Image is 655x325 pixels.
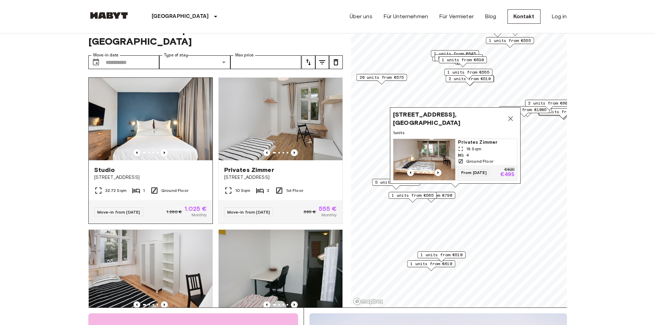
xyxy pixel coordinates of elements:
button: Previous image [263,301,270,308]
span: 1.280 € [166,209,182,215]
span: 18 Sqm [466,146,481,152]
a: Marketing picture of unit DE-01-240-02MPrevious imagePrevious imagePrivates Zimmer18 Sqm4Ground F... [393,139,517,181]
span: Ground Floor [161,187,188,194]
span: 1 units from €630 [442,57,484,63]
span: Ground Floor [466,158,493,164]
span: 1 units from €640 [438,55,480,61]
button: Choose date [89,55,103,69]
div: Map marker [372,179,420,189]
div: Map marker [439,56,487,67]
a: Für Vermieter [439,12,474,21]
span: Monthly [192,212,207,218]
span: [STREET_ADDRESS] [94,174,207,181]
div: Map marker [525,100,573,110]
button: Previous image [435,169,441,176]
span: 1 units [393,130,517,136]
button: tune [302,55,315,69]
canvas: Map [351,15,567,307]
p: [GEOGRAPHIC_DATA] [152,12,209,21]
button: Previous image [407,169,414,176]
span: Move-in from [DATE] [227,209,270,215]
span: 32.72 Sqm [105,187,127,194]
button: tune [315,55,329,69]
a: Log in [552,12,567,21]
button: Previous image [133,301,140,308]
div: Map marker [446,75,494,86]
a: Kontakt [507,9,541,24]
img: Marketing picture of unit DE-01-233-02M [219,78,342,160]
a: Blog [485,12,496,21]
div: Map marker [417,251,466,262]
div: Map marker [389,192,437,203]
span: 2 units from €600 [528,100,570,106]
div: Map marker [407,260,455,271]
span: 1 units from €510 [421,252,462,258]
span: From [DATE] [458,169,490,176]
span: 1.025 € [185,206,207,212]
img: Marketing picture of unit DE-01-302-004-03 [219,230,342,312]
p: €495 [500,172,514,177]
img: Marketing picture of unit DE-01-232-03M [89,230,212,312]
span: Private rooms and apartments for rent in [GEOGRAPHIC_DATA] [88,24,343,47]
a: Marketing picture of unit DE-01-233-02MPrevious imagePrevious imagePrivates Zimmer[STREET_ADDRESS... [218,77,343,224]
span: Studio [94,166,115,174]
label: Type of stay [164,52,188,58]
span: 6 units from €950 [542,109,584,115]
div: Map marker [486,37,534,48]
div: Map marker [356,74,407,85]
div: Map marker [390,107,521,187]
label: Max price [235,52,254,58]
span: 695 € [304,209,316,215]
div: Map marker [539,108,587,119]
div: Map marker [407,192,455,203]
span: 5 units from €590 [375,179,417,185]
button: Previous image [133,149,140,156]
div: Map marker [499,106,549,117]
span: 1 units from €555 [489,37,531,44]
div: Map marker [444,69,492,79]
label: Move-in date [93,52,119,58]
button: Previous image [161,301,168,308]
span: 1st Floor [286,187,303,194]
a: Für Unternehmen [383,12,428,21]
span: 1 units from €790 [410,192,452,198]
span: 1 units from €555 [447,69,489,75]
span: Monthly [321,212,337,218]
button: tune [329,55,343,69]
a: Marketing picture of unit DE-01-481-006-01Previous imagePrevious imageStudio[STREET_ADDRESS]32.72... [88,77,213,224]
a: Über uns [350,12,372,21]
span: 555 € [319,206,337,212]
button: Previous image [263,149,270,156]
p: €620 [504,168,514,172]
span: Move-in from [DATE] [97,209,140,215]
img: Marketing picture of unit DE-01-481-006-01 [89,78,212,160]
button: Previous image [161,149,168,156]
span: 4 [466,152,469,158]
span: 3 [267,187,269,194]
span: [STREET_ADDRESS], [GEOGRAPHIC_DATA] [393,110,504,127]
div: Map marker [435,54,483,65]
button: Previous image [291,301,298,308]
span: [STREET_ADDRESS] [224,174,337,181]
div: Map marker [431,50,479,61]
button: Previous image [291,149,298,156]
span: 5 units from €1085 [502,107,546,113]
img: Habyt [88,12,130,19]
a: Mapbox logo [353,297,383,305]
div: Map marker [503,106,552,117]
span: 1 units from €565 [392,192,434,198]
span: 1 units from €610 [410,261,452,267]
span: 10 Sqm [235,187,251,194]
span: 1 [143,187,145,194]
span: Privates Zimmer [224,166,274,174]
span: 1 units from €645 [434,51,476,57]
span: 20 units from €575 [359,74,404,80]
span: Privates Zimmer [458,139,514,146]
img: Marketing picture of unit DE-01-240-02M [393,139,455,180]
